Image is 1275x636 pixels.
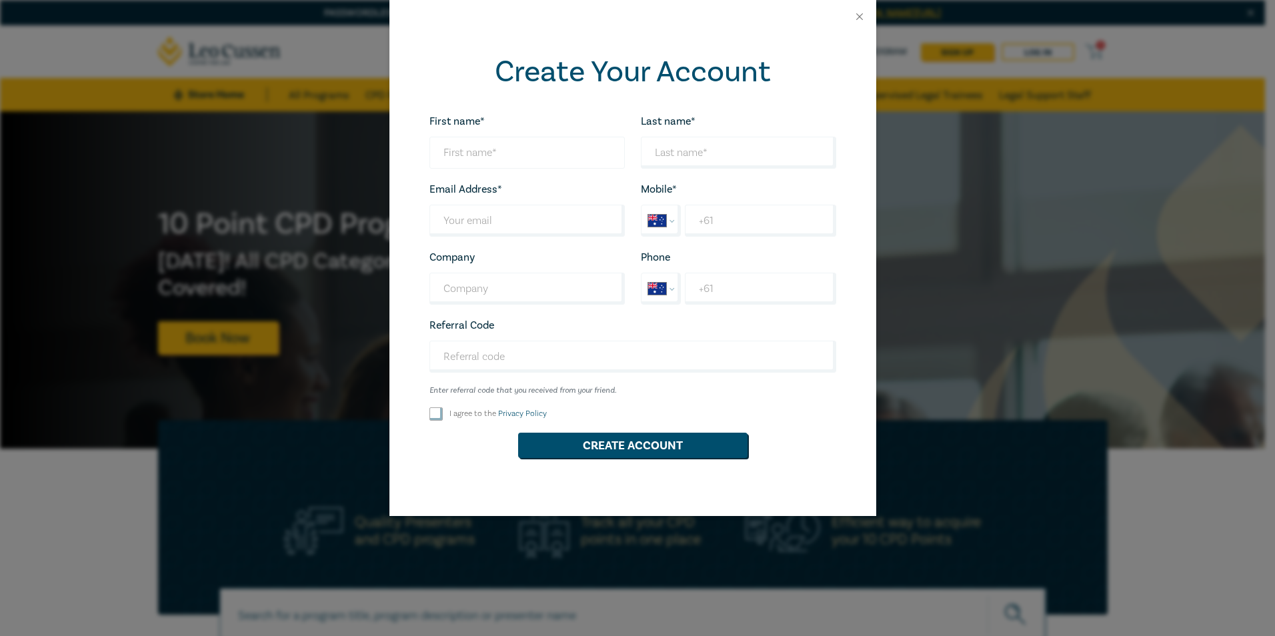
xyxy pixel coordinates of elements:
[429,183,502,195] label: Email Address*
[429,205,625,237] input: Your email
[641,183,677,195] label: Mobile*
[518,433,748,458] button: Create Account
[429,341,836,373] input: Referral code
[429,386,836,395] small: Enter referral code that you received from your friend.
[641,251,670,263] label: Phone
[429,273,625,305] input: Company
[854,11,866,23] button: Close
[429,251,475,263] label: Company
[498,409,547,419] a: Privacy Policy
[449,408,547,419] label: I agree to the
[641,115,696,127] label: Last name*
[429,115,485,127] label: First name*
[685,205,836,237] input: Enter Mobile number
[685,273,836,305] input: Enter phone number
[641,137,836,169] input: Last name*
[429,55,836,89] h2: Create Your Account
[429,319,494,331] label: Referral Code
[429,137,625,169] input: First name*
